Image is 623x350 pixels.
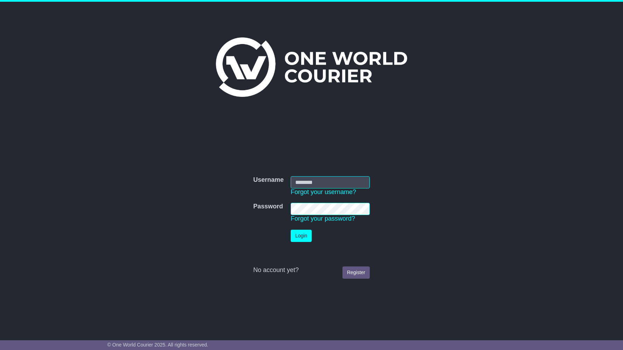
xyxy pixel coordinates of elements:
label: Username [253,176,284,184]
img: One World [216,37,407,97]
div: No account yet? [253,266,370,274]
label: Password [253,203,283,210]
a: Forgot your password? [291,215,355,222]
span: © One World Courier 2025. All rights reserved. [107,342,208,348]
button: Login [291,230,312,242]
a: Register [342,266,370,279]
a: Forgot your username? [291,188,356,195]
